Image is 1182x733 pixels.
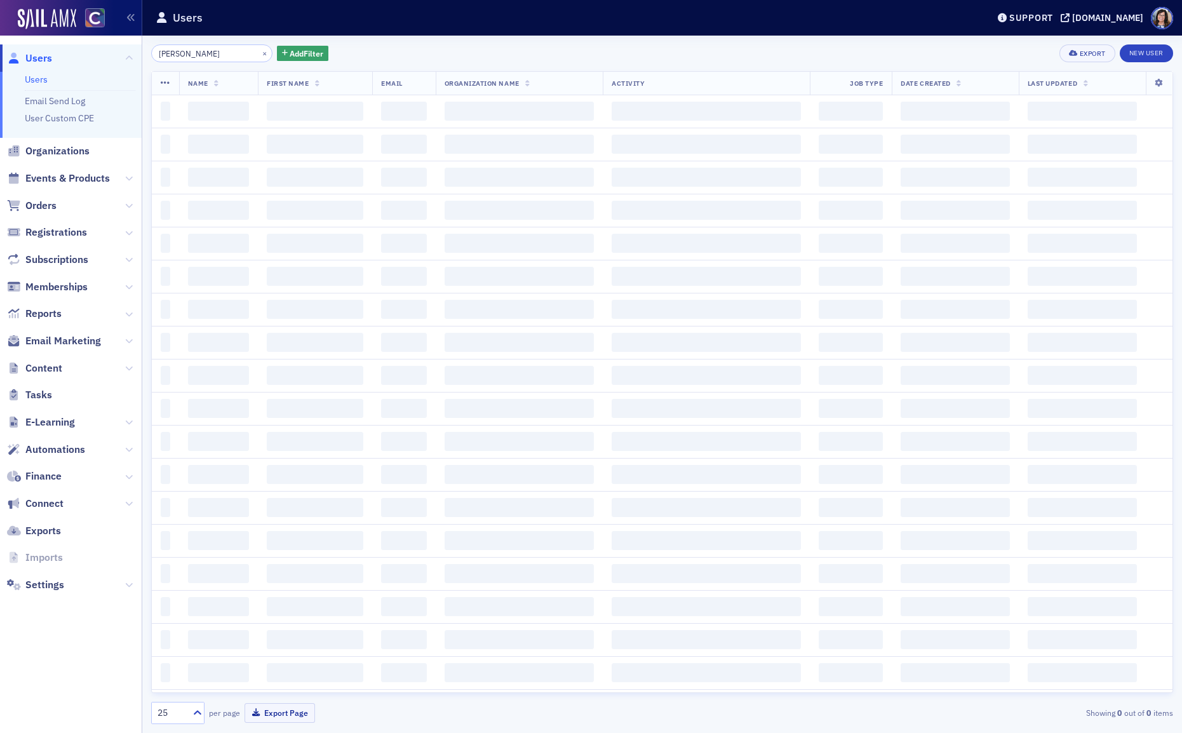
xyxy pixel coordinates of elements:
a: Organizations [7,144,90,158]
span: ‌ [267,663,363,682]
span: ‌ [161,366,170,385]
a: Email Send Log [25,95,85,107]
span: ‌ [445,531,594,550]
span: ‌ [381,201,427,220]
span: Reports [25,307,62,321]
span: ‌ [161,135,170,154]
span: ‌ [267,531,363,550]
span: ‌ [1028,399,1137,418]
span: ‌ [161,168,170,187]
span: ‌ [188,234,250,253]
span: ‌ [161,234,170,253]
span: ‌ [901,531,1009,550]
span: Activity [612,79,645,88]
span: ‌ [1028,168,1137,187]
span: ‌ [445,465,594,484]
span: Connect [25,497,64,511]
span: ‌ [612,201,801,220]
span: ‌ [819,267,883,286]
a: Email Marketing [7,334,101,348]
span: ‌ [188,333,250,352]
span: ‌ [267,498,363,517]
span: ‌ [819,630,883,649]
span: ‌ [819,465,883,484]
span: Settings [25,578,64,592]
span: ‌ [267,168,363,187]
span: ‌ [381,333,427,352]
span: ‌ [901,564,1009,583]
span: Imports [25,551,63,565]
span: ‌ [819,102,883,121]
span: ‌ [161,201,170,220]
span: ‌ [445,168,594,187]
a: Registrations [7,225,87,239]
span: ‌ [161,432,170,451]
span: ‌ [267,135,363,154]
span: ‌ [267,630,363,649]
span: ‌ [267,267,363,286]
span: ‌ [445,102,594,121]
span: ‌ [188,201,250,220]
span: ‌ [445,597,594,616]
span: ‌ [188,531,250,550]
a: Exports [7,524,61,538]
span: ‌ [445,300,594,319]
span: ‌ [612,300,801,319]
span: ‌ [267,465,363,484]
span: ‌ [161,267,170,286]
span: ‌ [161,630,170,649]
span: ‌ [819,168,883,187]
span: ‌ [161,333,170,352]
span: ‌ [612,234,801,253]
span: ‌ [612,432,801,451]
span: ‌ [445,201,594,220]
span: ‌ [188,564,250,583]
span: ‌ [161,399,170,418]
div: [DOMAIN_NAME] [1072,12,1143,24]
span: ‌ [612,465,801,484]
span: Users [25,51,52,65]
span: ‌ [819,234,883,253]
span: ‌ [612,366,801,385]
span: ‌ [901,498,1009,517]
span: ‌ [445,234,594,253]
span: ‌ [161,102,170,121]
span: ‌ [445,399,594,418]
span: ‌ [188,366,250,385]
img: SailAMX [18,9,76,29]
span: ‌ [267,300,363,319]
span: ‌ [901,201,1009,220]
span: ‌ [819,564,883,583]
span: ‌ [1028,300,1137,319]
a: New User [1120,44,1173,62]
span: ‌ [188,630,250,649]
a: Tasks [7,388,52,402]
span: ‌ [1028,630,1137,649]
a: View Homepage [76,8,105,30]
span: ‌ [1028,465,1137,484]
a: Automations [7,443,85,457]
span: ‌ [161,300,170,319]
a: Orders [7,199,57,213]
span: ‌ [267,333,363,352]
span: ‌ [901,234,1009,253]
span: ‌ [188,465,250,484]
span: Orders [25,199,57,213]
span: ‌ [1028,333,1137,352]
span: Subscriptions [25,253,88,267]
span: ‌ [901,630,1009,649]
span: ‌ [161,597,170,616]
span: ‌ [267,366,363,385]
span: ‌ [901,432,1009,451]
span: ‌ [267,564,363,583]
span: ‌ [819,333,883,352]
span: ‌ [819,531,883,550]
span: ‌ [381,168,427,187]
span: Exports [25,524,61,538]
span: ‌ [612,399,801,418]
span: ‌ [1028,564,1137,583]
span: Automations [25,443,85,457]
span: ‌ [267,432,363,451]
img: SailAMX [85,8,105,28]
